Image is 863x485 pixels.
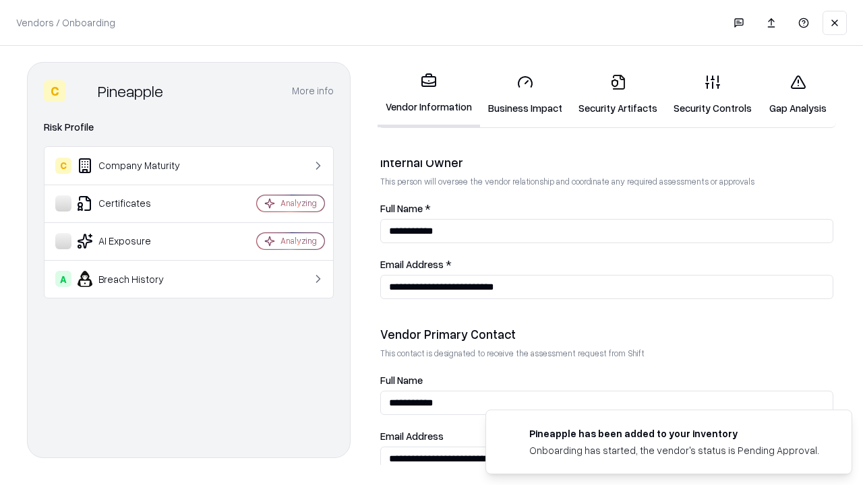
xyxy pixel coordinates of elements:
div: Pineapple has been added to your inventory [529,426,819,441]
label: Email Address * [380,259,833,269]
div: C [55,158,71,174]
p: This person will oversee the vendor relationship and coordinate any required assessments or appro... [380,176,833,187]
a: Vendor Information [378,62,480,127]
div: Pineapple [98,80,163,102]
div: Company Maturity [55,158,216,174]
img: Pineapple [71,80,92,102]
a: Business Impact [480,63,570,126]
div: Internal Owner [380,154,833,170]
div: Vendor Primary Contact [380,326,833,342]
button: More info [292,79,334,103]
label: Email Address [380,431,833,441]
div: Risk Profile [44,119,334,135]
a: Security Artifacts [570,63,665,126]
a: Security Controls [665,63,760,126]
div: Certificates [55,195,216,212]
p: This contact is designated to receive the assessment request from Shift [380,348,833,359]
label: Full Name [380,375,833,385]
img: pineappleenergy.com [502,426,518,443]
a: Gap Analysis [760,63,836,126]
div: A [55,271,71,287]
p: Vendors / Onboarding [16,15,115,30]
div: Breach History [55,271,216,287]
label: Full Name * [380,203,833,214]
div: AI Exposure [55,233,216,249]
div: Onboarding has started, the vendor's status is Pending Approval. [529,443,819,457]
div: C [44,80,65,102]
div: Analyzing [280,197,317,209]
div: Analyzing [280,235,317,247]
